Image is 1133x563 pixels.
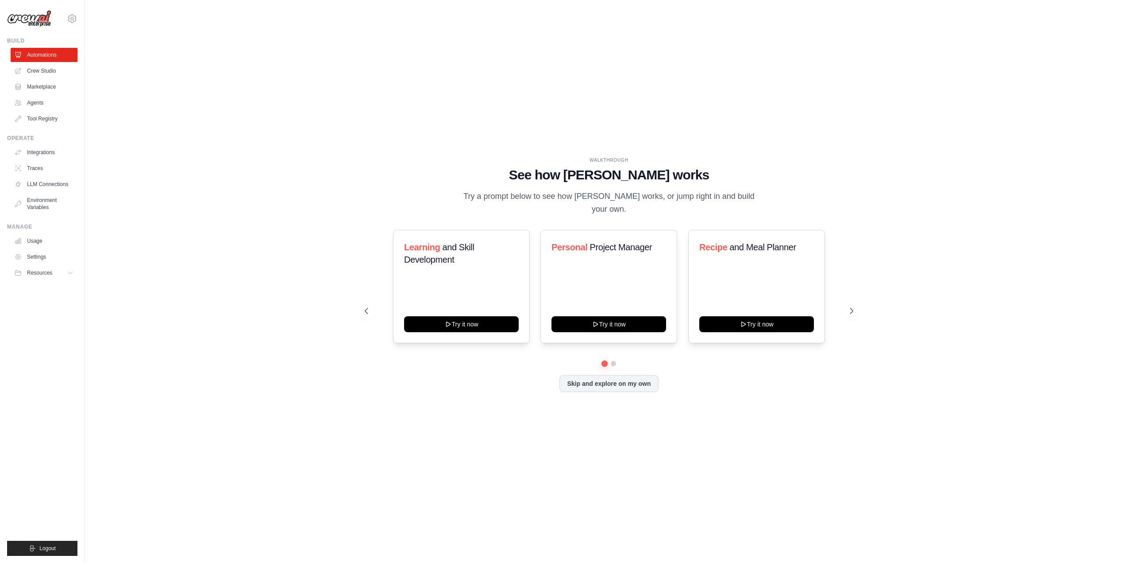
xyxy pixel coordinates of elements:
span: Recipe [699,242,727,252]
span: Personal [551,242,587,252]
span: Logout [39,545,56,552]
button: Try it now [551,316,666,332]
button: Try it now [404,316,519,332]
span: and Meal Planner [729,242,796,252]
a: Automations [11,48,77,62]
span: Learning [404,242,440,252]
a: Crew Studio [11,64,77,78]
div: Manage [7,223,77,230]
img: Logo [7,10,51,27]
a: Integrations [11,145,77,159]
div: Build [7,37,77,44]
a: Usage [11,234,77,248]
span: Project Manager [590,242,652,252]
a: Tool Registry [11,112,77,126]
h1: See how [PERSON_NAME] works [365,167,853,183]
a: Agents [11,96,77,110]
div: Operate [7,135,77,142]
a: Traces [11,161,77,175]
button: Skip and explore on my own [559,375,658,392]
button: Logout [7,541,77,556]
p: Try a prompt below to see how [PERSON_NAME] works, or jump right in and build your own. [460,190,758,216]
a: LLM Connections [11,177,77,191]
a: Marketplace [11,80,77,94]
button: Try it now [699,316,814,332]
div: WALKTHROUGH [365,157,853,163]
button: Resources [11,266,77,280]
a: Settings [11,250,77,264]
a: Environment Variables [11,193,77,214]
span: Resources [27,269,52,276]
